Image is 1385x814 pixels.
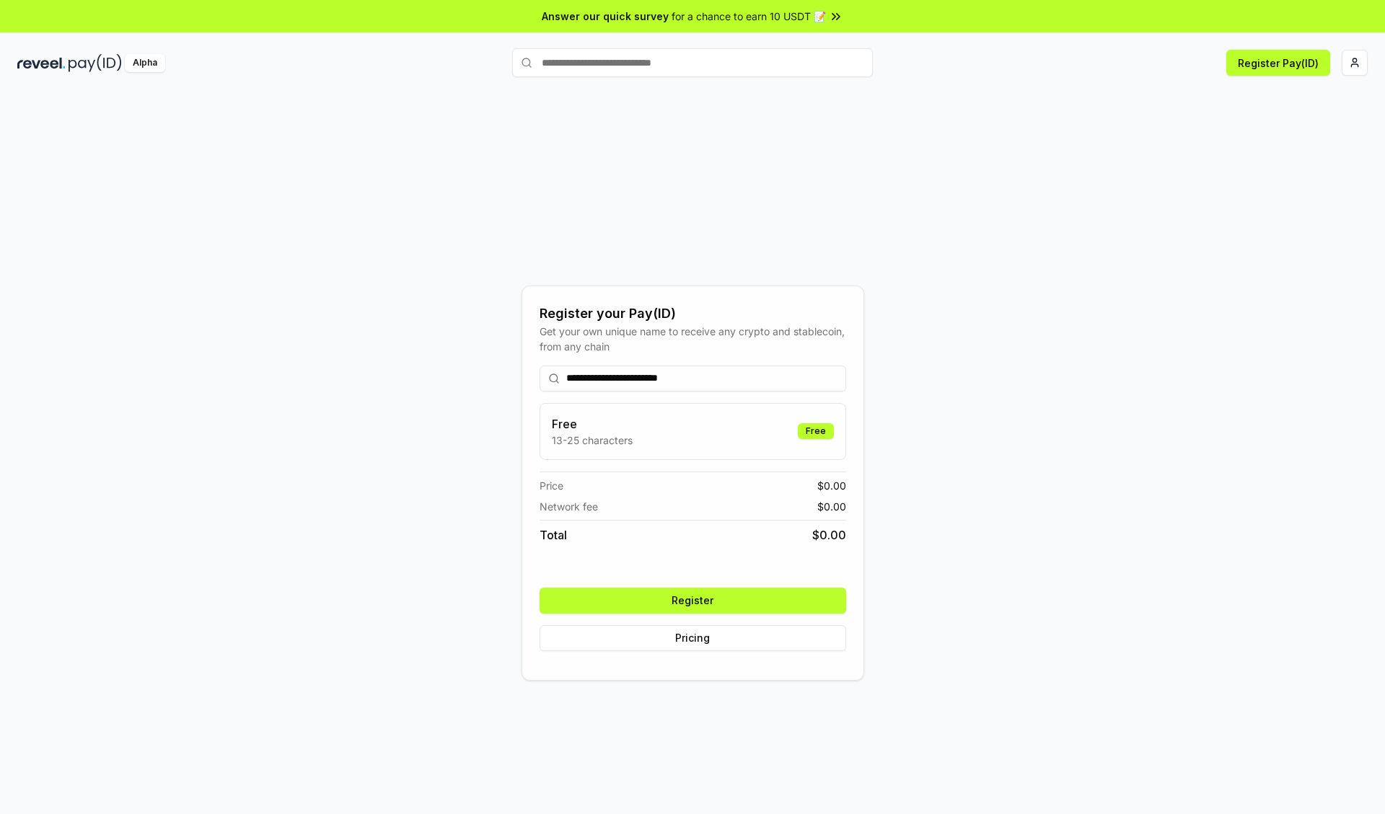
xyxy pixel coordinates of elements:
[812,526,846,544] span: $ 0.00
[540,304,846,324] div: Register your Pay(ID)
[69,54,122,72] img: pay_id
[552,415,633,433] h3: Free
[542,9,669,24] span: Answer our quick survey
[817,478,846,493] span: $ 0.00
[125,54,165,72] div: Alpha
[540,478,563,493] span: Price
[540,324,846,354] div: Get your own unique name to receive any crypto and stablecoin, from any chain
[17,54,66,72] img: reveel_dark
[817,499,846,514] span: $ 0.00
[540,588,846,614] button: Register
[552,433,633,448] p: 13-25 characters
[540,499,598,514] span: Network fee
[672,9,826,24] span: for a chance to earn 10 USDT 📝
[1226,50,1330,76] button: Register Pay(ID)
[798,423,834,439] div: Free
[540,625,846,651] button: Pricing
[540,526,567,544] span: Total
